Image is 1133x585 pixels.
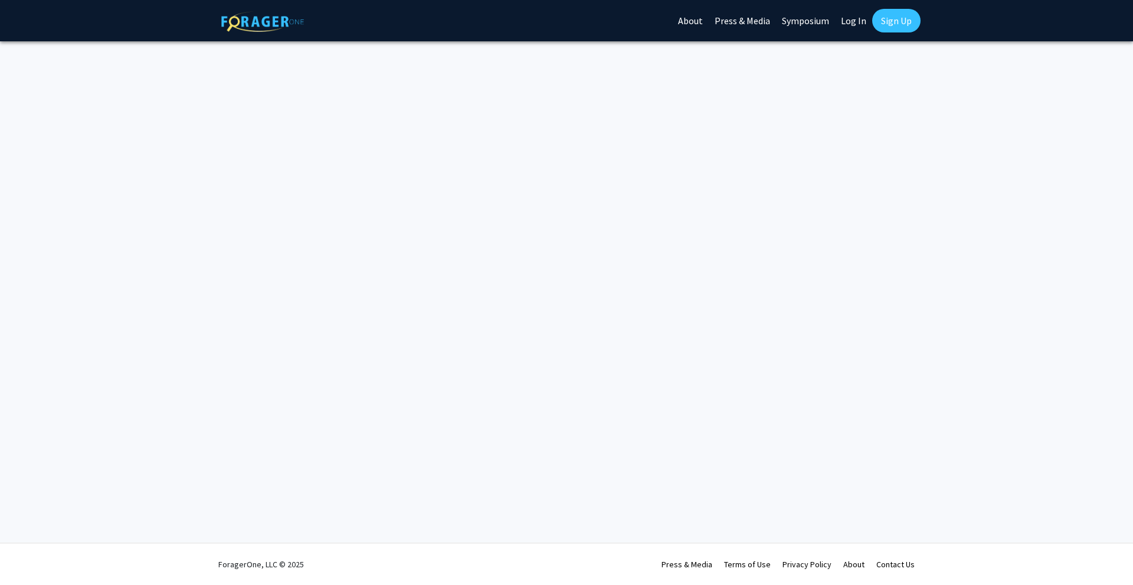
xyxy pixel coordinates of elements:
a: Press & Media [662,559,712,570]
a: Sign Up [872,9,921,32]
a: About [843,559,865,570]
a: Privacy Policy [782,559,831,570]
a: Contact Us [876,559,915,570]
a: Terms of Use [724,559,771,570]
img: ForagerOne Logo [221,11,304,32]
div: ForagerOne, LLC © 2025 [218,544,304,585]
